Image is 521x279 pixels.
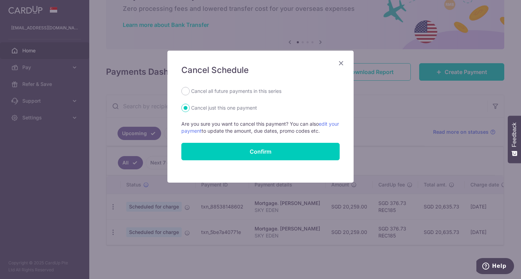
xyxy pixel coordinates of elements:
p: Are you sure you want to cancel this payment? You can also to update the amount, due dates, promo... [181,120,340,134]
label: Cancel all future payments in this series [191,87,281,95]
button: Close [337,59,345,67]
h5: Cancel Schedule [181,65,340,76]
button: Confirm [181,143,340,160]
iframe: Opens a widget where you can find more information [476,258,514,276]
span: Feedback [511,123,518,147]
label: Cancel just this one payment [191,104,257,112]
button: Feedback - Show survey [508,116,521,163]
